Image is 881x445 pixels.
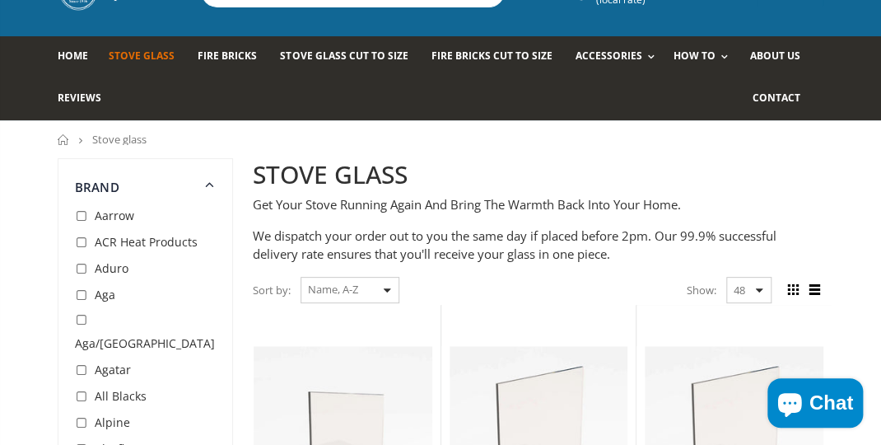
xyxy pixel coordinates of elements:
span: Sort by: [253,276,291,305]
a: Contact [753,78,813,120]
a: Accessories [576,36,663,78]
a: Reviews [58,78,114,120]
span: List view [805,281,823,299]
a: Home [58,134,70,145]
span: Alpine [95,415,130,430]
a: How To [674,36,736,78]
span: Show: [687,277,716,303]
span: Contact [753,91,800,105]
span: How To [674,49,716,63]
span: Reviews [58,91,101,105]
span: Agatar [95,362,131,377]
span: Aga/[GEOGRAPHIC_DATA] [75,335,215,351]
span: All Blacks [95,388,147,404]
span: Stove Glass Cut To Size [280,49,408,63]
span: Grid view [784,281,802,299]
span: About us [750,49,800,63]
inbox-online-store-chat: Shopify online store chat [762,378,868,432]
span: Aga [95,287,115,302]
a: Fire Bricks [198,36,269,78]
a: About us [750,36,813,78]
h2: STOVE GLASS [253,158,823,192]
span: Aarrow [95,208,134,223]
a: Fire Bricks Cut To Size [431,36,565,78]
span: Stove Glass [109,49,175,63]
span: Brand [75,179,119,195]
span: Fire Bricks [198,49,257,63]
a: Home [58,36,100,78]
span: Stove glass [92,132,147,147]
a: Stove Glass [109,36,187,78]
p: Get Your Stove Running Again And Bring The Warmth Back Into Your Home. [253,195,823,214]
span: Home [58,49,88,63]
p: We dispatch your order out to you the same day if placed before 2pm. Our 99.9% successful deliver... [253,227,823,264]
span: Fire Bricks Cut To Size [431,49,552,63]
a: Stove Glass Cut To Size [280,36,420,78]
span: Aduro [95,260,128,276]
span: ACR Heat Products [95,234,198,250]
span: Accessories [576,49,642,63]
